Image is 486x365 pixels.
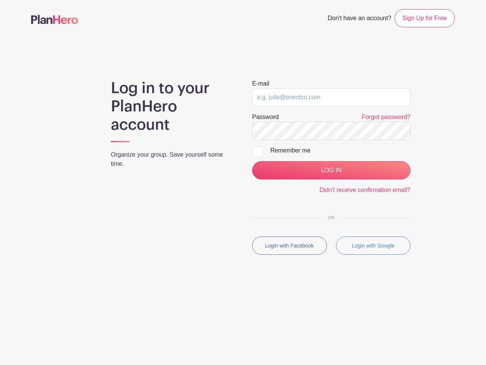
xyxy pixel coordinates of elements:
label: E-mail [252,79,269,88]
a: Forgot password? [362,114,410,120]
a: Sign Up for Free [394,9,455,27]
img: logo-507f7623f17ff9eddc593b1ce0a138ce2505c220e1c5a4e2b4648c50719b7d32.svg [31,15,78,24]
p: Organize your group. Save yourself some time. [111,150,234,168]
small: Login with Facebook [265,243,314,249]
input: e.g. julie@eventco.com [252,88,410,106]
small: Login with Google [352,243,394,249]
h1: Log in to your PlanHero account [111,79,234,134]
a: Didn't receive confirmation email? [319,187,410,193]
span: Don't have an account? [328,11,391,27]
span: OR [322,215,341,221]
input: LOG IN [252,161,410,179]
button: Login with Google [336,236,411,255]
div: Remember me [270,146,410,155]
label: Password [252,113,279,122]
button: Login with Facebook [252,236,327,255]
